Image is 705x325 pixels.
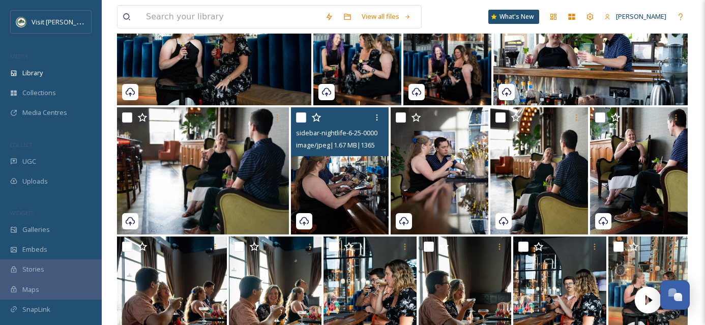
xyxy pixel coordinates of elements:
[22,264,44,274] span: Stories
[22,68,43,78] span: Library
[22,285,39,294] span: Maps
[22,88,56,98] span: Collections
[391,107,488,234] img: sidebar-nightlife-6-25-00010.jpg
[291,107,389,234] img: sidebar-nightlife-6-25-00009.jpg
[616,12,666,21] span: [PERSON_NAME]
[22,305,50,314] span: SnapLink
[660,280,690,310] button: Open Chat
[488,10,539,24] a: What's New
[10,209,34,217] span: WIDGETS
[599,7,671,26] a: [PERSON_NAME]
[10,141,32,149] span: COLLECT
[296,128,392,137] span: sidebar-nightlife-6-25-00009.jpg
[32,17,96,26] span: Visit [PERSON_NAME]
[22,245,47,254] span: Embeds
[22,108,67,117] span: Media Centres
[141,6,320,28] input: Search your library
[357,7,416,26] a: View all files
[296,140,393,150] span: image/jpeg | 1.67 MB | 1365 x 2048
[16,17,26,27] img: Unknown.png
[117,107,289,234] img: sidebar-nightlife-6-25-00007.jpg
[590,107,688,234] img: sidebar-nightlife-6-25-00006.jpg
[10,52,28,60] span: MEDIA
[22,176,48,186] span: Uploads
[22,157,36,166] span: UGC
[22,225,50,234] span: Galleries
[490,107,588,234] img: sidebar-nightlife-6-25-00008.jpg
